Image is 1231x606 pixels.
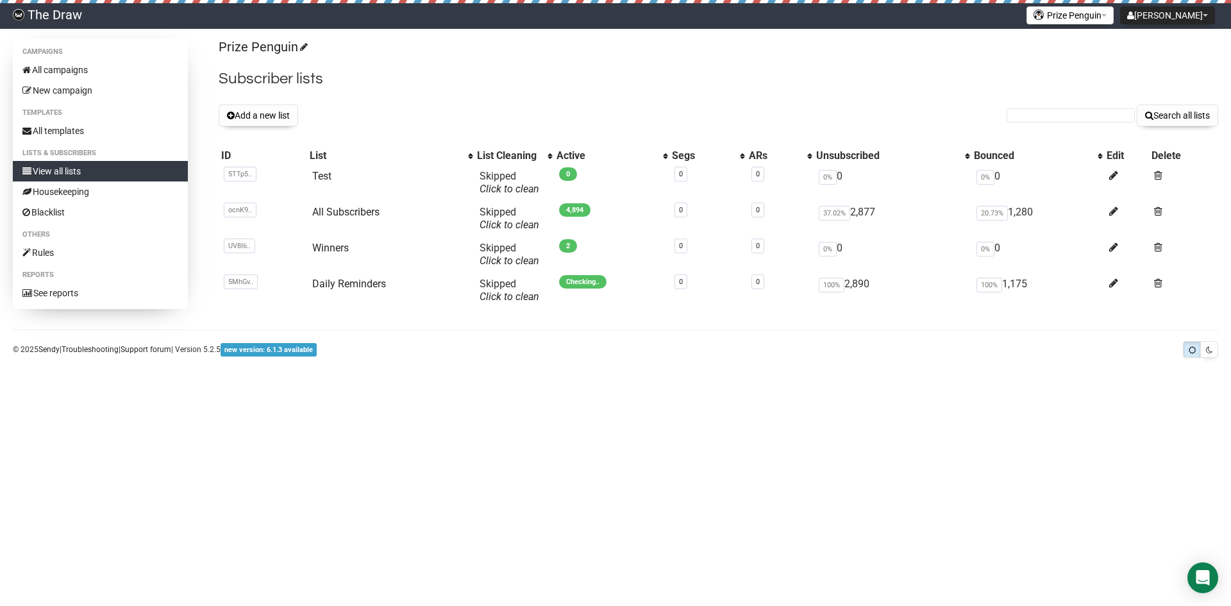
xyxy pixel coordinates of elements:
a: Click to clean [480,183,539,195]
a: All Subscribers [312,206,380,218]
button: Search all lists [1137,105,1218,126]
th: ARs: No sort applied, activate to apply an ascending sort [746,147,814,165]
td: 2,890 [814,273,971,308]
th: Delete: No sort applied, sorting is disabled [1149,147,1218,165]
span: new version: 6.1.3 available [221,343,317,357]
div: List [310,149,462,162]
div: Unsubscribed [816,149,958,162]
button: Add a new list [219,105,298,126]
td: 0 [971,237,1105,273]
div: Segs [672,149,733,162]
span: Skipped [480,170,539,195]
span: Skipped [480,242,539,267]
a: New campaign [13,80,188,101]
a: Support forum [121,345,171,354]
div: List Cleaning [477,149,541,162]
div: Edit [1107,149,1146,162]
a: All campaigns [13,60,188,80]
p: © 2025 | | | Version 5.2.5 [13,342,317,357]
a: Test [312,170,331,182]
span: 2 [559,239,577,253]
th: Edit: No sort applied, sorting is disabled [1104,147,1149,165]
div: Delete [1151,149,1216,162]
button: [PERSON_NAME] [1120,6,1215,24]
div: ID [221,149,305,162]
a: new version: 6.1.3 available [221,345,317,354]
a: See reports [13,283,188,303]
span: 37.02% [819,206,850,221]
div: Bounced [974,149,1092,162]
th: Segs: No sort applied, activate to apply an ascending sort [669,147,746,165]
span: 0% [819,242,837,257]
a: 0 [679,278,683,286]
th: List Cleaning: No sort applied, activate to apply an ascending sort [474,147,554,165]
a: 0 [756,170,760,178]
a: 0 [679,206,683,214]
span: 20.73% [976,206,1008,221]
span: Skipped [480,278,539,303]
td: 1,280 [971,201,1105,237]
td: 0 [971,165,1105,201]
a: 0 [756,206,760,214]
a: Winners [312,242,349,254]
th: Bounced: No sort applied, activate to apply an ascending sort [971,147,1105,165]
a: 0 [679,242,683,250]
div: Active [557,149,657,162]
a: Sendy [38,345,60,354]
li: Templates [13,105,188,121]
li: Lists & subscribers [13,146,188,161]
li: Reports [13,267,188,283]
span: ocnK9.. [224,203,256,217]
span: 5MhGv.. [224,274,258,289]
td: 1,175 [971,273,1105,308]
td: 0 [814,165,971,201]
span: 0% [976,170,994,185]
span: Checking.. [559,275,607,289]
div: ARs [749,149,801,162]
span: 0 [559,167,577,181]
a: View all lists [13,161,188,181]
a: Click to clean [480,290,539,303]
span: Skipped [480,206,539,231]
button: Prize Penguin [1026,6,1114,24]
a: Prize Penguin [219,39,306,55]
a: Click to clean [480,219,539,231]
li: Others [13,227,188,242]
span: 0% [819,170,837,185]
span: UV8I6.. [224,239,255,253]
th: ID: No sort applied, sorting is disabled [219,147,307,165]
span: 4,894 [559,203,590,217]
td: 0 [814,237,971,273]
a: 0 [756,242,760,250]
div: Open Intercom Messenger [1187,562,1218,593]
span: 0% [976,242,994,257]
th: Active: No sort applied, activate to apply an ascending sort [554,147,669,165]
a: Blacklist [13,202,188,223]
th: Unsubscribed: No sort applied, activate to apply an ascending sort [814,147,971,165]
span: 100% [819,278,844,292]
a: Rules [13,242,188,263]
a: 0 [756,278,760,286]
span: 100% [976,278,1002,292]
a: Daily Reminders [312,278,386,290]
li: Campaigns [13,44,188,60]
h2: Subscriber lists [219,67,1218,90]
a: All templates [13,121,188,141]
td: 2,877 [814,201,971,237]
a: Click to clean [480,255,539,267]
img: 2.png [1034,10,1044,20]
th: List: No sort applied, activate to apply an ascending sort [307,147,474,165]
img: 8741706495bd7f5de7187490d1791609 [13,9,24,21]
a: Troubleshooting [62,345,119,354]
a: 0 [679,170,683,178]
span: 5TTp5.. [224,167,256,181]
a: Housekeeping [13,181,188,202]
